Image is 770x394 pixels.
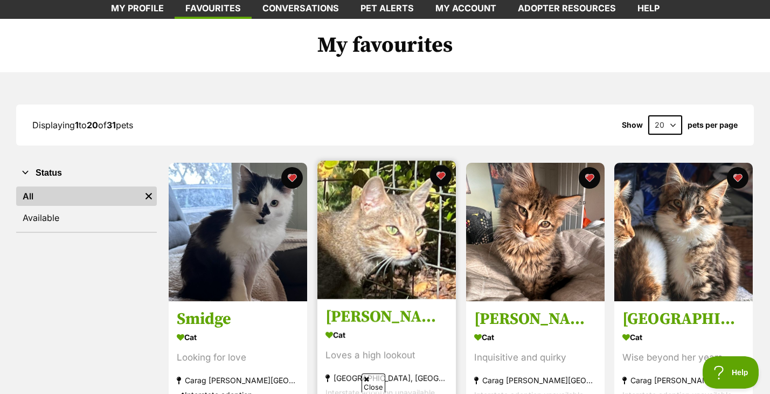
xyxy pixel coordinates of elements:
[622,121,643,129] span: Show
[614,163,753,301] img: Siena
[622,309,745,329] h3: [GEOGRAPHIC_DATA]
[622,350,745,365] div: Wise beyond her years
[87,120,98,130] strong: 20
[141,186,157,206] a: Remove filter
[177,329,299,345] div: Cat
[688,121,738,129] label: pets per page
[169,163,307,301] img: Smidge
[16,166,157,180] button: Status
[430,165,452,186] button: favourite
[474,350,596,365] div: Inquisitive and quirky
[703,356,759,389] iframe: Help Scout Beacon - Open
[474,373,596,388] div: Carag [PERSON_NAME][GEOGRAPHIC_DATA]
[622,329,745,345] div: Cat
[177,309,299,329] h3: Smidge
[317,161,456,299] img: Teejay Falko
[16,184,157,232] div: Status
[177,373,299,388] div: Carag [PERSON_NAME][GEOGRAPHIC_DATA]
[466,163,605,301] img: Meg Mac
[75,120,79,130] strong: 1
[362,374,385,392] span: Close
[107,120,116,130] strong: 31
[16,186,141,206] a: All
[16,208,157,227] a: Available
[474,309,596,329] h3: [PERSON_NAME]
[727,167,748,189] button: favourite
[325,327,448,343] div: Cat
[325,307,448,327] h3: [PERSON_NAME]
[622,373,745,388] div: Carag [PERSON_NAME][GEOGRAPHIC_DATA]
[578,167,600,189] button: favourite
[325,348,448,363] div: Loves a high lookout
[281,167,303,189] button: favourite
[32,120,133,130] span: Displaying to of pets
[177,350,299,365] div: Looking for love
[325,371,448,385] div: [GEOGRAPHIC_DATA], [GEOGRAPHIC_DATA]
[474,329,596,345] div: Cat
